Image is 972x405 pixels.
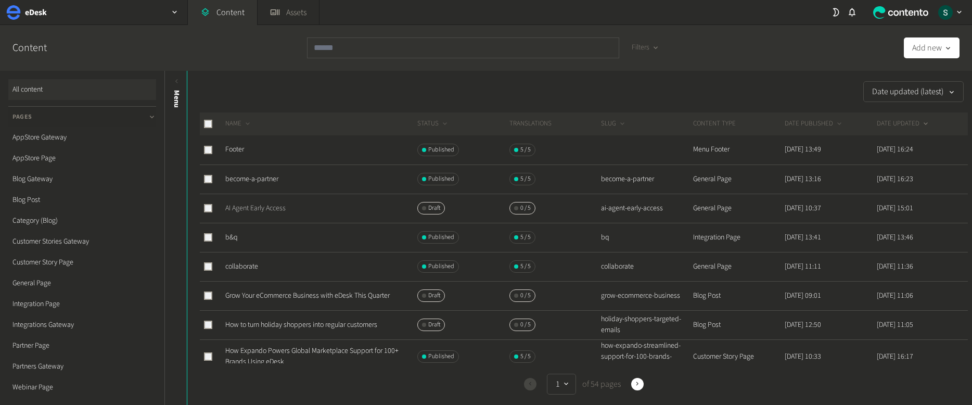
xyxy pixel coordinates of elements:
td: General Page [693,194,785,223]
span: Published [428,262,454,271]
span: Draft [428,320,440,330]
button: 1 [547,374,576,395]
time: [DATE] 10:37 [785,203,821,213]
button: NAME [225,119,252,129]
a: Customer Stories Gateway [8,231,156,252]
td: Customer Story Page [693,339,785,374]
span: Menu [171,90,182,108]
time: [DATE] 13:41 [785,232,821,243]
time: [DATE] 13:49 [785,144,821,155]
td: how-expando-streamlined-support-for-100-brands-across-1300-channels [600,339,693,374]
a: Webinar Page [8,377,156,398]
time: [DATE] 16:24 [877,144,913,155]
td: General Page [693,252,785,281]
span: 0 / 5 [520,291,531,300]
time: [DATE] 13:46 [877,232,913,243]
a: b&q [225,232,238,243]
a: Footer [225,144,244,155]
a: become-a-partner [225,174,278,184]
a: Category (Blog) [8,210,156,231]
td: holiday-shoppers-targeted-emails [600,310,693,339]
a: Integrations Gateway [8,314,156,335]
span: 0 / 5 [520,320,531,330]
span: Draft [428,291,440,300]
td: General Page [693,164,785,194]
a: Partners Gateway [8,356,156,377]
span: 5 / 5 [520,352,531,361]
a: General Page [8,273,156,294]
span: 5 / 5 [520,233,531,242]
a: How Expando Powers Global Marketplace Support for 100+ Brands Using eDesk [225,346,399,367]
td: bq [600,223,693,252]
img: Sarah Grady [938,5,953,20]
time: [DATE] 16:17 [877,351,913,362]
span: 5 / 5 [520,262,531,271]
span: Filters [632,42,649,53]
a: AI Agent Early Access [225,203,286,213]
a: Blog Gateway [8,169,156,189]
a: All content [8,79,156,100]
button: Date updated (latest) [863,81,964,102]
td: Integration Page [693,223,785,252]
span: Published [428,352,454,361]
span: Published [428,174,454,184]
a: How to turn holiday shoppers into regular customers [225,320,377,330]
h2: eDesk [25,6,47,19]
time: [DATE] 12:50 [785,320,821,330]
time: [DATE] 13:16 [785,174,821,184]
time: [DATE] 09:01 [785,290,821,301]
td: Blog Post [693,281,785,310]
td: ai-agent-early-access [600,194,693,223]
button: STATUS [417,119,449,129]
a: AppStore Page [8,148,156,169]
button: Filters [623,37,668,58]
time: [DATE] 15:01 [877,203,913,213]
time: [DATE] 11:05 [877,320,913,330]
a: Customer Story Page [8,252,156,273]
span: 5 / 5 [520,145,531,155]
a: Blog Post [8,189,156,210]
time: [DATE] 11:36 [877,261,913,272]
span: 5 / 5 [520,174,531,184]
td: Menu Footer [693,135,785,164]
span: Published [428,145,454,155]
span: of 54 pages [580,378,621,390]
a: collaborate [225,261,258,272]
a: Grow Your eCommerce Business with eDesk This Quarter [225,290,390,301]
a: Partner Page [8,335,156,356]
td: become-a-partner [600,164,693,194]
time: [DATE] 16:23 [877,174,913,184]
th: CONTENT TYPE [693,112,785,135]
time: [DATE] 11:06 [877,290,913,301]
button: Add new [904,37,960,58]
span: 0 / 5 [520,204,531,213]
time: [DATE] 11:11 [785,261,821,272]
span: Draft [428,204,440,213]
a: AppStore Gateway [8,127,156,148]
td: collaborate [600,252,693,281]
span: Pages [12,112,32,122]
button: SLUG [601,119,626,129]
td: grow-ecommerce-business [600,281,693,310]
th: Translations [509,112,601,135]
h2: Content [12,40,71,56]
img: eDesk [6,5,21,20]
span: Published [428,233,454,242]
button: DATE UPDATED [877,119,930,129]
td: Blog Post [693,310,785,339]
button: DATE PUBLISHED [785,119,843,129]
a: Integration Page [8,294,156,314]
time: [DATE] 10:33 [785,351,821,362]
